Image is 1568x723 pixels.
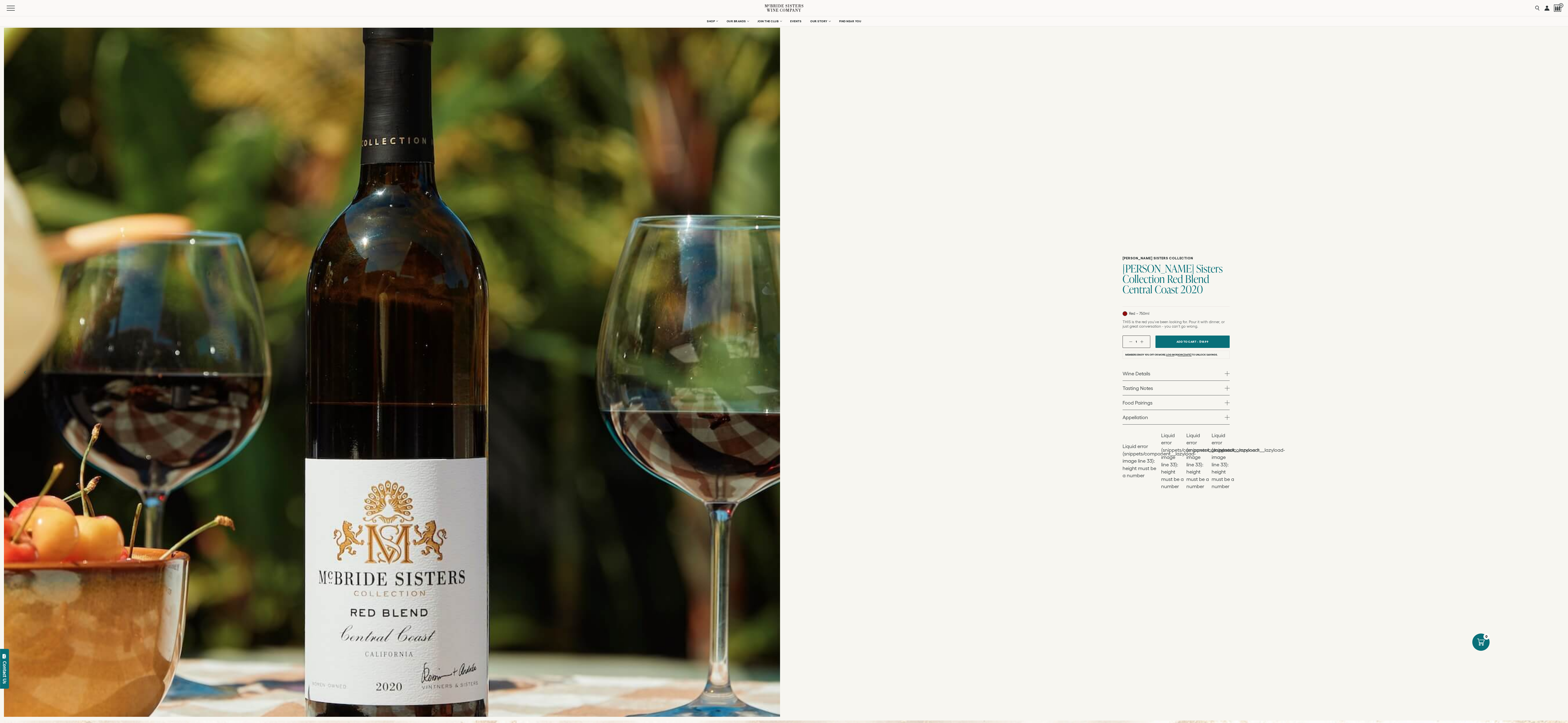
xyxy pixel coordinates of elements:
div: Contact Us [2,661,7,684]
a: Wine Details [1123,366,1230,381]
button: Mobile Menu Trigger [7,6,24,11]
a: join [DATE] [1178,353,1191,356]
li: Liquid error (snippets/component__lazyload-image line 33): height must be a number [1123,443,1159,479]
a: EVENTS [787,16,805,26]
a: OUR STORY [807,16,833,26]
li: Page dot 2 [393,710,398,710]
span: 0 [1559,3,1563,8]
div: 0 [1483,633,1490,640]
p: Red – 750ml [1123,311,1149,316]
a: Food Pairings [1123,395,1230,410]
button: Previous [19,366,32,379]
span: THIS is the red you've been looking for. Pour it with dinner, or just great conversation - you ca... [1123,320,1225,328]
button: Next [752,366,765,379]
a: Log in [1166,353,1174,356]
span: Add To Cart - [1176,338,1198,345]
li: Liquid error (snippets/component__lazyload-image line 33): height must be a number [1186,432,1209,490]
li: Liquid error (snippets/component__lazyload-image line 33): height must be a number [1212,432,1234,490]
a: JOIN THE CLUB [754,16,785,26]
li: Liquid error (snippets/component__lazyload-image line 33): height must be a number [1161,432,1184,490]
a: Appellation [1123,410,1230,424]
a: OUR BRANDS [723,16,752,26]
a: SHOP [704,16,721,26]
span: EVENTS [790,20,801,23]
span: SHOP [707,20,715,23]
a: FIND NEAR YOU [836,16,865,26]
a: Tasting Notes [1123,381,1230,395]
li: Page dot 1 [386,710,391,710]
span: 1 [1136,340,1137,343]
button: Add To Cart - $18.99 [1155,336,1230,348]
h6: [PERSON_NAME] Sisters Collection [1123,256,1230,260]
span: JOIN THE CLUB [758,20,779,23]
span: OUR BRANDS [727,20,746,23]
span: $18.99 [1199,338,1208,345]
span: FIND NEAR YOU [839,20,861,23]
span: OUR STORY [810,20,828,23]
h1: [PERSON_NAME] Sisters Collection Red Blend Central Coast 2020 [1123,263,1230,294]
li: Members enjoy 10% off or more. or to unlock savings. [1123,351,1230,359]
